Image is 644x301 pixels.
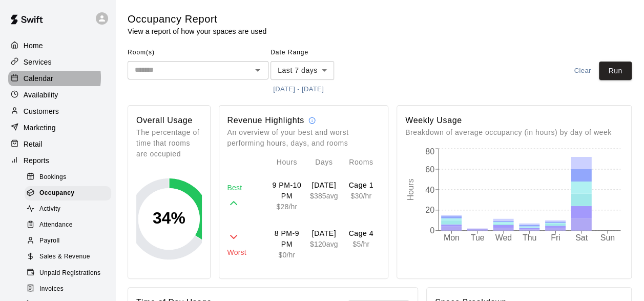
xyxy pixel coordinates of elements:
[39,204,60,214] span: Activity
[8,136,107,152] a: Retail
[8,104,107,119] a: Customers
[25,234,111,248] div: Payroll
[425,147,434,156] tspan: 80
[25,217,115,233] a: Attendance
[566,62,599,81] button: Clear
[575,233,588,242] tspan: Sat
[153,208,185,227] text: 34 %
[24,123,56,133] p: Marketing
[8,38,107,53] a: Home
[405,127,623,138] p: Breakdown of average occupancy (in hours) by day of week
[425,206,434,214] tspan: 20
[25,249,115,265] a: Sales & Revenue
[25,282,111,296] div: Invoices
[8,153,107,168] a: Reports
[523,233,536,242] tspan: Thu
[25,169,115,185] a: Bookings
[405,114,623,127] h6: Weekly Usage
[24,90,58,100] p: Availability
[8,71,107,86] a: Calendar
[8,54,107,70] a: Services
[24,139,43,149] p: Retail
[268,180,306,202] p: 9 PM-10 PM
[271,45,360,61] span: Date Range
[268,157,306,168] p: Hours
[425,165,434,174] tspan: 60
[25,266,111,280] div: Unpaid Registrations
[25,186,111,200] div: Occupancy
[39,172,67,183] span: Bookings
[308,117,316,124] svg: Revenue calculations are estimates and should only be used to identify trends. Some discrepancies...
[227,247,268,257] p: Worst
[227,114,304,127] h6: Revenue Highlights
[471,233,485,242] tspan: Tue
[128,45,268,61] span: Room(s)
[128,26,266,36] p: View a report of how your spaces are used
[39,284,64,294] span: Invoices
[444,233,460,242] tspan: Mon
[25,185,115,201] a: Occupancy
[406,179,415,201] tspan: Hours
[136,127,202,159] p: The percentage of time that rooms are occupied
[343,239,380,249] p: $ 5 /hr
[271,82,326,97] button: [DATE] - [DATE]
[305,180,343,191] p: [DATE]
[425,186,434,194] tspan: 40
[343,180,380,191] p: Cage 1
[343,191,380,201] p: $ 30 /hr
[268,202,306,212] p: $ 28 /hr
[268,228,306,250] p: 8 PM-9 PM
[8,87,107,103] a: Availability
[25,202,115,217] a: Activity
[25,233,115,249] a: Payroll
[305,239,343,249] p: $ 120 avg
[600,233,614,242] tspan: Sun
[305,228,343,239] p: [DATE]
[39,268,100,278] span: Unpaid Registrations
[25,265,115,281] a: Unpaid Registrations
[25,170,111,185] div: Bookings
[39,236,59,246] span: Payroll
[551,233,560,242] tspan: Fri
[25,250,111,264] div: Sales & Revenue
[136,114,202,127] h6: Overall Usage
[227,183,268,193] p: Best
[271,61,334,80] div: Last 7 days
[305,157,343,168] p: Days
[251,63,265,77] button: Open
[24,57,52,67] p: Services
[39,220,73,230] span: Attendance
[430,226,434,235] tspan: 0
[39,252,90,262] span: Sales & Revenue
[25,281,115,297] a: Invoices
[495,233,512,242] tspan: Wed
[343,157,380,168] p: Rooms
[24,73,53,84] p: Calendar
[227,127,380,149] p: An overview of your best and worst performing hours, days, and rooms
[8,120,107,135] a: Marketing
[39,188,74,198] span: Occupancy
[24,106,59,116] p: Customers
[128,12,266,26] h5: Occupancy Report
[305,191,343,201] p: $ 385 avg
[24,41,43,51] p: Home
[599,62,632,81] button: Run
[25,202,111,216] div: Activity
[24,155,49,166] p: Reports
[268,250,306,260] p: $ 0 /hr
[25,218,111,232] div: Attendance
[343,228,380,239] p: Cage 4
